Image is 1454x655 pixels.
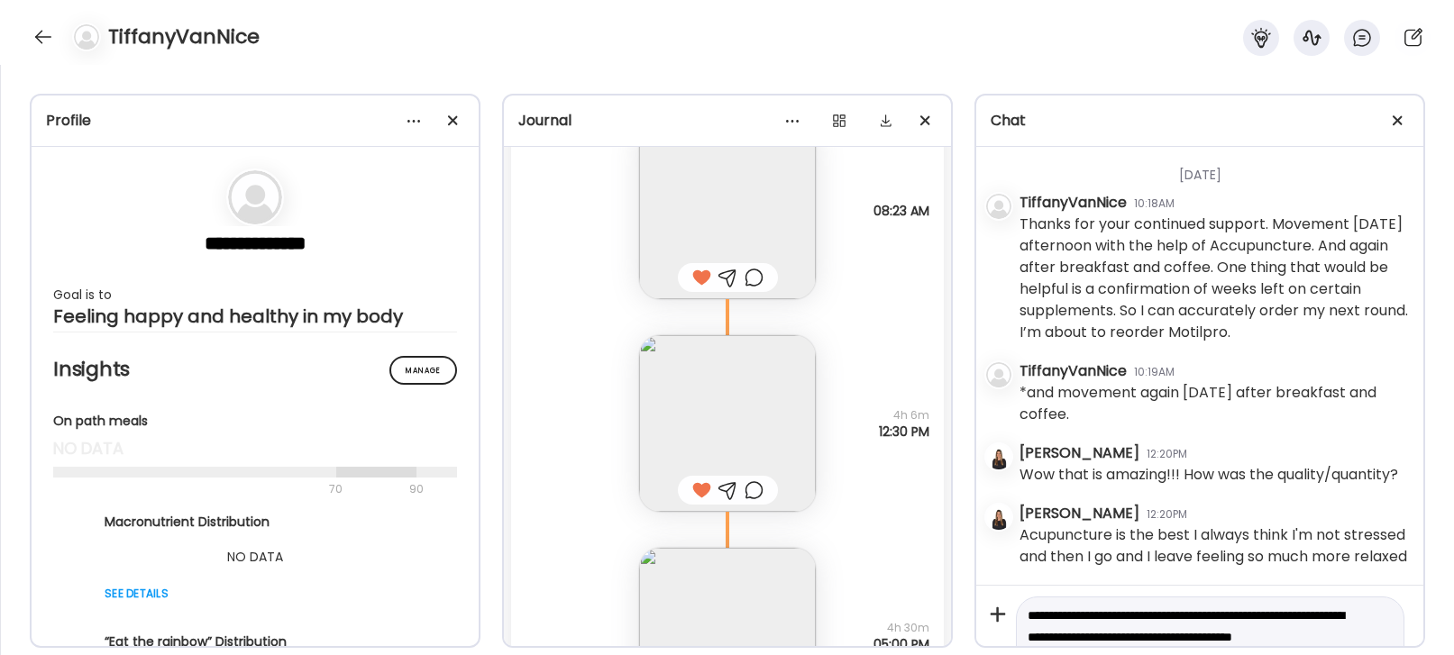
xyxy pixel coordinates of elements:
div: 12:20PM [1147,506,1187,523]
div: Journal [518,110,937,132]
img: bg-avatar-default.svg [228,170,282,224]
div: Thanks for your continued support. Movement [DATE] afternoon with the help of Accupuncture. And a... [1020,214,1409,343]
img: bg-avatar-default.svg [74,24,99,50]
div: [PERSON_NAME] [1020,442,1139,464]
div: Chat [991,110,1409,132]
img: bg-avatar-default.svg [986,362,1011,387]
div: TiffanyVanNice [1020,360,1127,382]
img: images%2FZgJF31Rd8kYhOjF2sNOrWQwp2zj1%2FdsBo29vUzmIDWMyn1Lzf%2Fw1uc4DHML7tfBBTbLG5m_240 [639,123,816,299]
div: 90 [407,478,425,500]
img: bg-avatar-default.svg [986,194,1011,219]
div: 12:20PM [1147,446,1187,462]
div: Macronutrient Distribution [105,513,406,532]
div: 10:18AM [1134,196,1175,212]
div: Wow that is amazing!!! How was the quality/quantity? [1020,464,1398,486]
div: [DATE] [1020,144,1409,192]
div: 70 [53,478,404,500]
div: Profile [46,110,464,132]
img: avatars%2Fkjfl9jNWPhc7eEuw3FeZ2kxtUMH3 [986,444,1011,469]
span: 05:00 PM [873,636,929,652]
span: 12:30 PM [879,423,929,440]
div: TiffanyVanNice [1020,192,1127,214]
div: *and movement again [DATE] after breakfast and coffee. [1020,382,1409,425]
span: 4h 30m [873,620,929,636]
div: Goal is to [53,284,457,305]
h2: Insights [53,356,457,383]
div: Feeling happy and healthy in my body [53,305,457,327]
div: On path meals [53,412,457,431]
span: 4h 6m [879,407,929,423]
div: Acupuncture is the best I always think I'm not stressed and then I go and I leave feeling so much... [1020,524,1409,568]
div: 10:19AM [1134,364,1175,380]
div: “Eat the rainbow” Distribution [105,632,406,651]
h4: TiffanyVanNice [108,23,260,51]
span: 08:23 AM [873,203,929,219]
img: images%2FZgJF31Rd8kYhOjF2sNOrWQwp2zj1%2FgOEUWWcQ77RaWP3Qmju0%2F7UPkngko0IOFEUdYIoDY_240 [639,335,816,512]
div: [PERSON_NAME] [1020,503,1139,524]
div: Manage [389,356,457,385]
img: avatars%2Fkjfl9jNWPhc7eEuw3FeZ2kxtUMH3 [986,505,1011,530]
div: NO DATA [105,546,406,568]
div: no data [53,438,457,459]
